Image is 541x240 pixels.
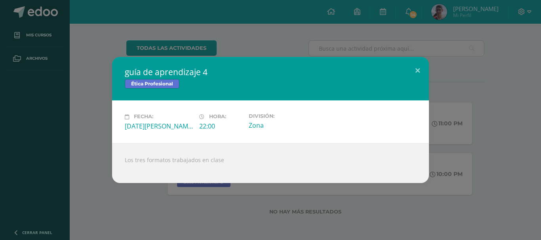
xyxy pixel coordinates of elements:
span: Ética Profesional [125,79,179,89]
div: 22:00 [199,122,242,130]
div: Los tres formatos trabajados en clase [112,143,429,183]
button: Close (Esc) [406,57,429,84]
h2: guía de aprendizaje 4 [125,66,416,77]
label: División: [249,113,317,119]
span: Fecha: [134,114,153,120]
div: [DATE][PERSON_NAME] [125,122,193,130]
span: Hora: [209,114,226,120]
div: Zona [249,121,317,130]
